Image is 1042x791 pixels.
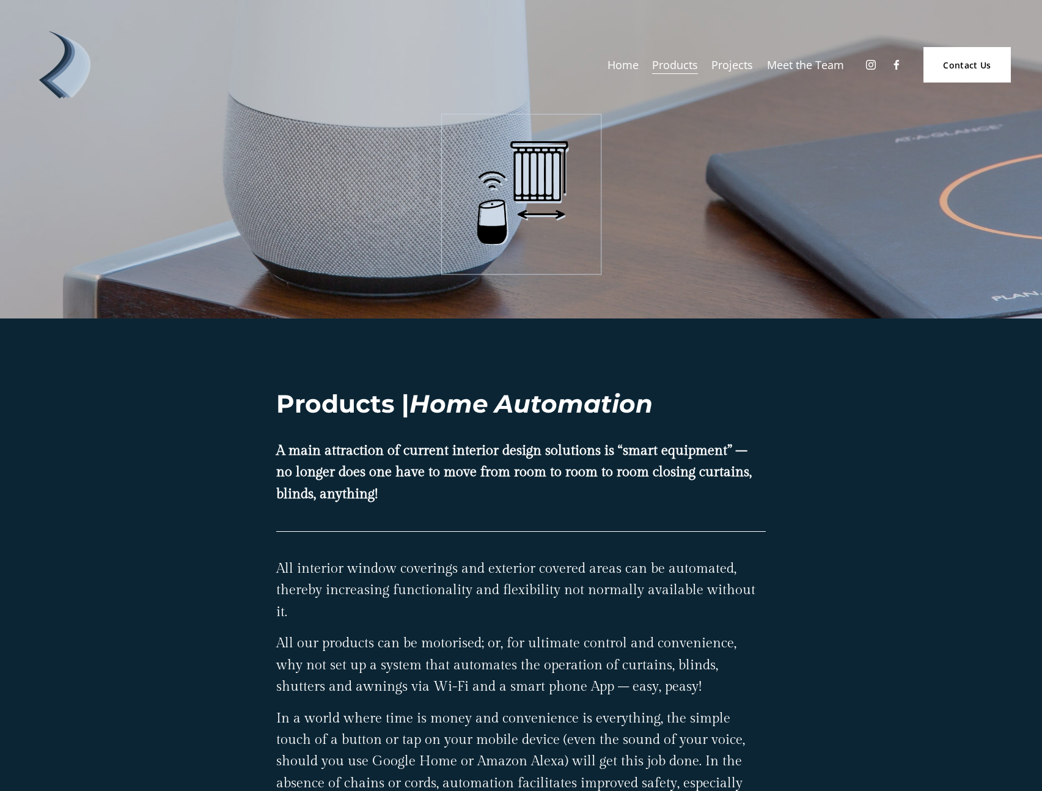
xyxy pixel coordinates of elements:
[31,31,98,98] img: Debonair | Curtains, Blinds, Shutters &amp; Awnings
[865,59,877,71] a: Instagram
[607,54,639,76] a: Home
[890,59,903,71] a: Facebook
[652,55,698,75] span: Products
[923,47,1011,83] a: Contact Us
[276,633,766,697] p: All our products can be motorised; or, for ultimate control and convenience, why not set up a sys...
[276,558,766,623] p: All interior window coverings and exterior covered areas can be automated, thereby increasing fun...
[711,54,753,76] a: Projects
[276,443,755,502] strong: A main attraction of current interior design solutions is “smart equipment” – no longer does one ...
[767,54,844,76] a: Meet the Team
[276,388,766,421] h2: Products |
[409,389,653,419] em: Home Automation
[652,54,698,76] a: folder dropdown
